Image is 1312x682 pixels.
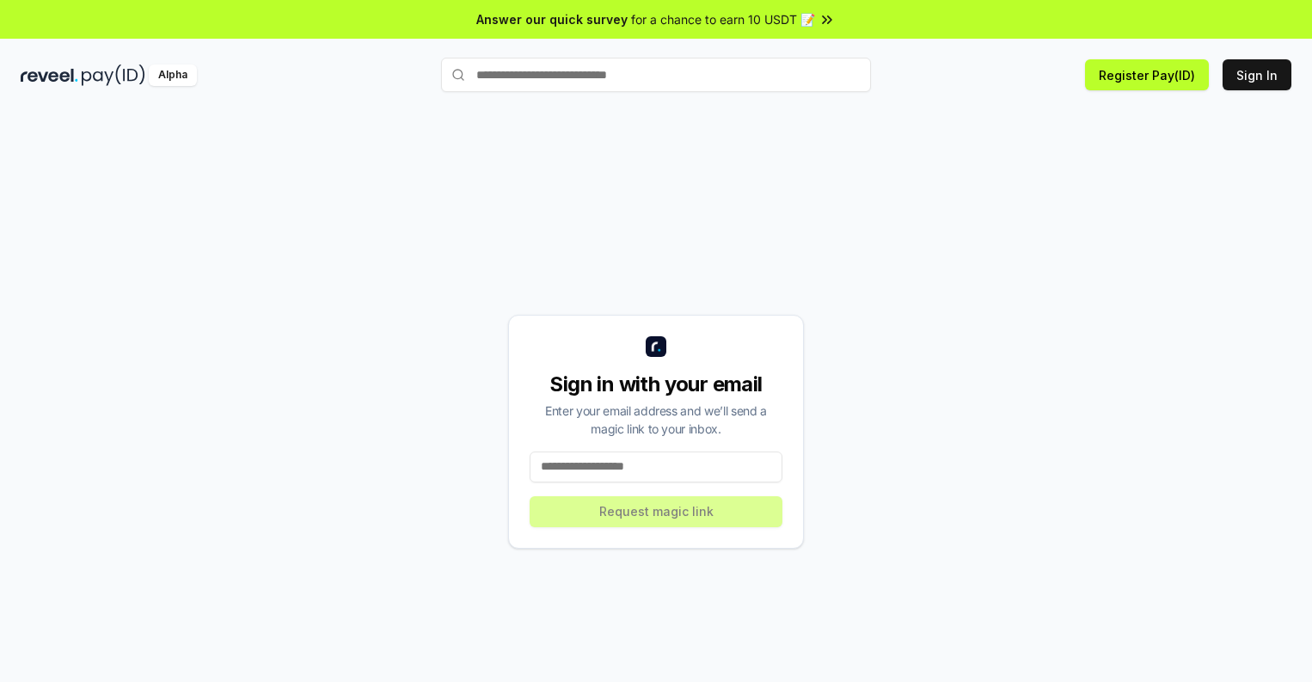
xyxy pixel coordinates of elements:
span: Answer our quick survey [476,10,628,28]
div: Enter your email address and we’ll send a magic link to your inbox. [530,402,782,438]
span: for a chance to earn 10 USDT 📝 [631,10,815,28]
img: logo_small [646,336,666,357]
button: Sign In [1223,59,1291,90]
img: pay_id [82,65,145,86]
div: Sign in with your email [530,371,782,398]
button: Register Pay(ID) [1085,59,1209,90]
div: Alpha [149,65,197,86]
img: reveel_dark [21,65,78,86]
